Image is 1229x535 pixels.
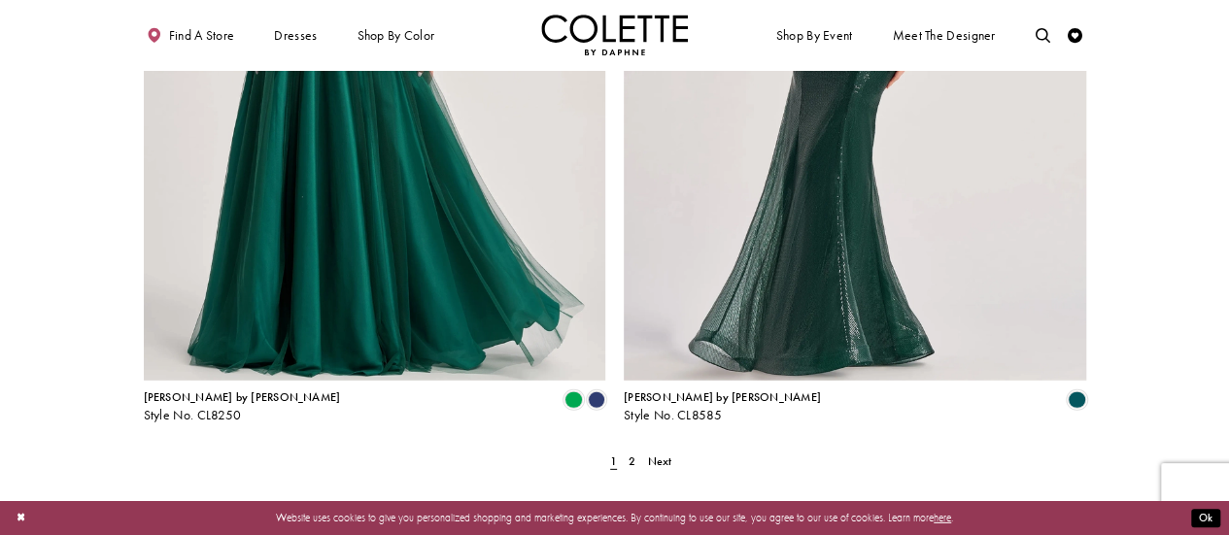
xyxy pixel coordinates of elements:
img: Colette by Daphne [541,15,689,55]
span: Shop By Event [776,28,853,43]
span: Find a store [169,28,235,43]
span: Shop by color [354,15,438,55]
span: Style No. CL8250 [144,407,242,423]
span: Meet the designer [892,28,995,43]
a: Visit Home Page [541,15,689,55]
button: Submit Dialog [1191,509,1220,527]
a: Find a store [144,15,238,55]
a: Check Wishlist [1064,15,1086,55]
a: Meet the designer [889,15,1000,55]
i: Emerald [564,391,582,409]
span: Dresses [274,28,317,43]
span: Style No. CL8585 [624,407,722,423]
span: Current Page [605,451,621,472]
span: Next [648,453,672,469]
span: [PERSON_NAME] by [PERSON_NAME] [624,389,821,405]
div: Colette by Daphne Style No. CL8250 [144,391,341,422]
a: Page 2 [625,451,640,472]
span: 1 [610,453,617,469]
i: Navy Blue [588,391,605,409]
span: [PERSON_NAME] by [PERSON_NAME] [144,389,341,405]
div: Colette by Daphne Style No. CL8585 [624,391,821,422]
button: Close Dialog [9,505,33,531]
a: Toggle search [1032,15,1054,55]
p: Website uses cookies to give you personalized shopping and marketing experiences. By continuing t... [106,508,1123,527]
span: 2 [629,453,635,469]
span: Shop by color [357,28,434,43]
a: Next Page [643,451,676,472]
i: Spruce [1068,391,1085,409]
span: Dresses [270,15,321,55]
a: here [934,511,951,524]
span: Shop By Event [772,15,856,55]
